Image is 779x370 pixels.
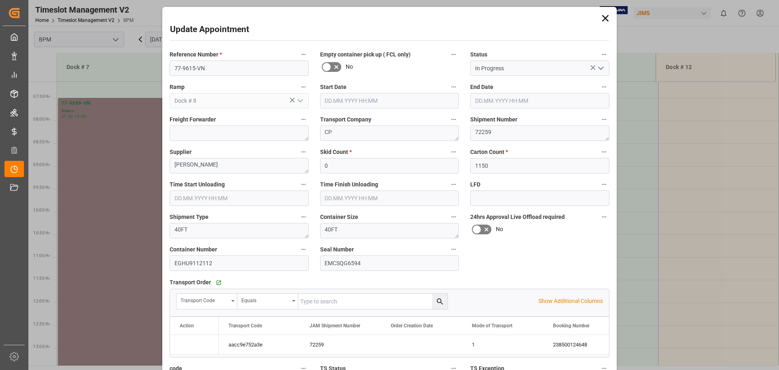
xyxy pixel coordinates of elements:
[320,245,354,254] span: Seal Number
[170,158,309,173] textarea: [PERSON_NAME]
[448,244,459,255] button: Seal Number
[470,180,480,189] span: LFD
[320,50,411,59] span: Empty container pick up ( FCL only)
[298,147,309,157] button: Supplier
[237,294,298,309] button: open menu
[300,335,381,354] div: 72259
[599,114,609,125] button: Shipment Number
[170,23,249,36] h2: Update Appointment
[298,212,309,222] button: Shipment Type
[170,223,309,238] textarea: 40FT
[543,335,624,354] div: 238500124648
[170,190,309,206] input: DD.MM.YYYY HH:MM
[470,83,493,91] span: End Date
[448,82,459,92] button: Start Date
[391,323,433,329] span: Order Creation Date
[320,148,352,156] span: Skid Count
[496,225,503,234] span: No
[538,297,603,305] p: Show Additional Columns
[594,62,606,75] button: open menu
[472,323,512,329] span: Mode of Transport
[470,148,508,156] span: Carton Count
[298,294,448,309] input: Type to search
[470,61,609,76] input: Type to search/select
[448,147,459,157] button: Skid Count *
[448,179,459,190] button: Time Finish Unloading
[448,49,459,60] button: Empty container pick up ( FCL only)
[170,180,225,189] span: Time Start Unloading
[470,93,609,108] input: DD.MM.YYYY HH:MM
[170,245,217,254] span: Container Number
[241,295,289,304] div: Equals
[170,115,216,124] span: Freight Forwarder
[170,278,211,287] span: Transport Order
[181,295,228,304] div: Transport Code
[470,115,517,124] span: Shipment Number
[228,323,262,329] span: Transport Code
[599,49,609,60] button: Status
[599,212,609,222] button: 24hrs Approval Live Offload required
[320,115,371,124] span: Transport Company
[176,294,237,309] button: open menu
[320,180,378,189] span: Time Finish Unloading
[180,323,194,329] div: Action
[170,335,219,355] div: Press SPACE to select this row.
[298,49,309,60] button: Reference Number *
[448,212,459,222] button: Container Size
[170,93,309,108] input: Type to search/select
[599,147,609,157] button: Carton Count *
[170,213,209,221] span: Shipment Type
[310,323,360,329] span: JAM Shipment Number
[553,323,590,329] span: Booking Number
[298,82,309,92] button: Ramp
[320,213,358,221] span: Container Size
[599,82,609,92] button: End Date
[170,50,222,59] span: Reference Number
[320,93,459,108] input: DD.MM.YYYY HH:MM
[298,179,309,190] button: Time Start Unloading
[320,223,459,238] textarea: 40FT
[293,95,306,107] button: open menu
[320,190,459,206] input: DD.MM.YYYY HH:MM
[320,83,346,91] span: Start Date
[599,179,609,190] button: LFD
[298,114,309,125] button: Freight Forwarder
[298,244,309,255] button: Container Number
[170,83,185,91] span: Ramp
[470,125,609,141] textarea: 72259
[219,335,300,354] div: aacc9e752a3e
[170,148,192,156] span: Supplier
[432,294,448,309] button: search button
[448,114,459,125] button: Transport Company
[462,335,543,354] div: 1
[470,213,565,221] span: 24hrs Approval Live Offload required
[470,50,487,59] span: Status
[346,63,353,71] span: No
[320,125,459,141] textarea: CP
